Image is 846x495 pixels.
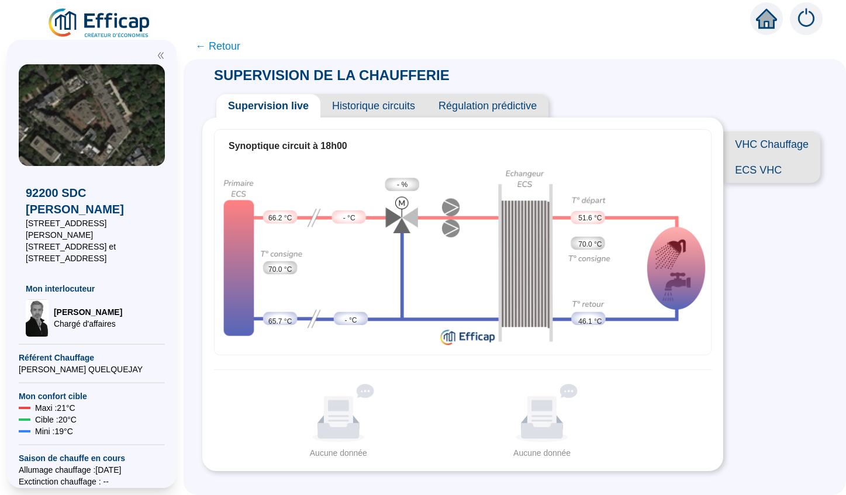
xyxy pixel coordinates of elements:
[216,94,320,117] span: Supervision live
[723,131,820,157] span: VHC Chauffage
[19,464,165,476] span: Allumage chauffage : [DATE]
[268,213,292,223] span: 66.2 °C
[215,162,711,351] div: Synoptique
[578,239,602,250] span: 70.0 °C
[157,51,165,60] span: double-left
[26,217,158,241] span: [STREET_ADDRESS][PERSON_NAME]
[756,8,777,29] span: home
[320,94,427,117] span: Historique circuits
[26,283,158,295] span: Mon interlocuteur
[19,476,165,487] span: Exctinction chauffage : --
[723,157,820,183] span: ECS VHC
[345,315,357,326] span: - °C
[35,425,73,437] span: Mini : 19 °C
[397,179,408,190] span: - %
[26,299,49,337] img: Chargé d'affaires
[35,414,77,425] span: Cible : 20 °C
[54,306,122,318] span: [PERSON_NAME]
[578,213,602,223] span: 51.6 °C
[268,264,292,275] span: 70.0 °C
[19,364,165,375] span: [PERSON_NAME] QUELQUEJAY
[26,241,158,264] span: [STREET_ADDRESS] et [STREET_ADDRESS]
[19,390,165,402] span: Mon confort cible
[26,185,158,217] span: 92200 SDC [PERSON_NAME]
[578,316,602,327] span: 46.1 °C
[54,318,122,330] span: Chargé d'affaires
[268,316,292,327] span: 65.7 °C
[35,402,75,414] span: Maxi : 21 °C
[202,67,461,83] span: SUPERVISION DE LA CHAUFFERIE
[47,7,153,40] img: efficap energie logo
[215,162,711,351] img: ecs-supervision.4e789799f7049b378e9c.png
[219,447,458,459] div: Aucune donnée
[343,213,355,223] span: - °C
[427,94,548,117] span: Régulation prédictive
[790,2,823,35] img: alerts
[488,447,596,459] div: Aucune donnée
[229,139,697,153] div: Synoptique circuit à 18h00
[19,452,165,464] span: Saison de chauffe en cours
[195,38,240,54] span: ← Retour
[19,352,165,364] span: Référent Chauffage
